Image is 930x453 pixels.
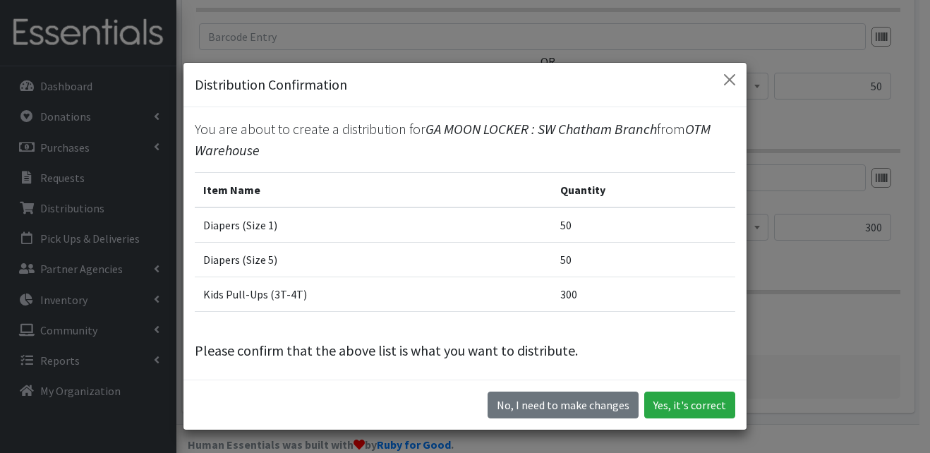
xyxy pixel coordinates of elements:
[718,68,741,91] button: Close
[552,207,735,243] td: 50
[425,120,657,138] span: GA MOON LOCKER : SW Chatham Branch
[195,277,552,312] td: Kids Pull-Ups (3T-4T)
[488,392,639,418] button: No I need to make changes
[195,74,347,95] h5: Distribution Confirmation
[552,173,735,208] th: Quantity
[552,277,735,312] td: 300
[195,207,552,243] td: Diapers (Size 1)
[195,173,552,208] th: Item Name
[195,119,735,161] p: You are about to create a distribution for from
[644,392,735,418] button: Yes, it's correct
[195,340,735,361] p: Please confirm that the above list is what you want to distribute.
[195,243,552,277] td: Diapers (Size 5)
[552,243,735,277] td: 50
